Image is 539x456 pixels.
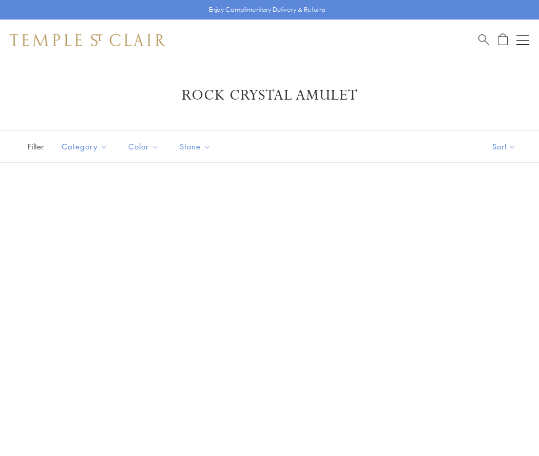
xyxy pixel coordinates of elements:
[121,135,167,158] button: Color
[56,140,115,153] span: Category
[26,86,513,105] h1: Rock Crystal Amulet
[469,131,539,162] button: Show sort by
[172,135,219,158] button: Stone
[478,33,489,46] a: Search
[123,140,167,153] span: Color
[498,33,508,46] a: Open Shopping Bag
[516,34,529,46] button: Open navigation
[175,140,219,153] span: Stone
[54,135,115,158] button: Category
[209,5,325,15] p: Enjoy Complimentary Delivery & Returns
[10,34,165,46] img: Temple St. Clair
